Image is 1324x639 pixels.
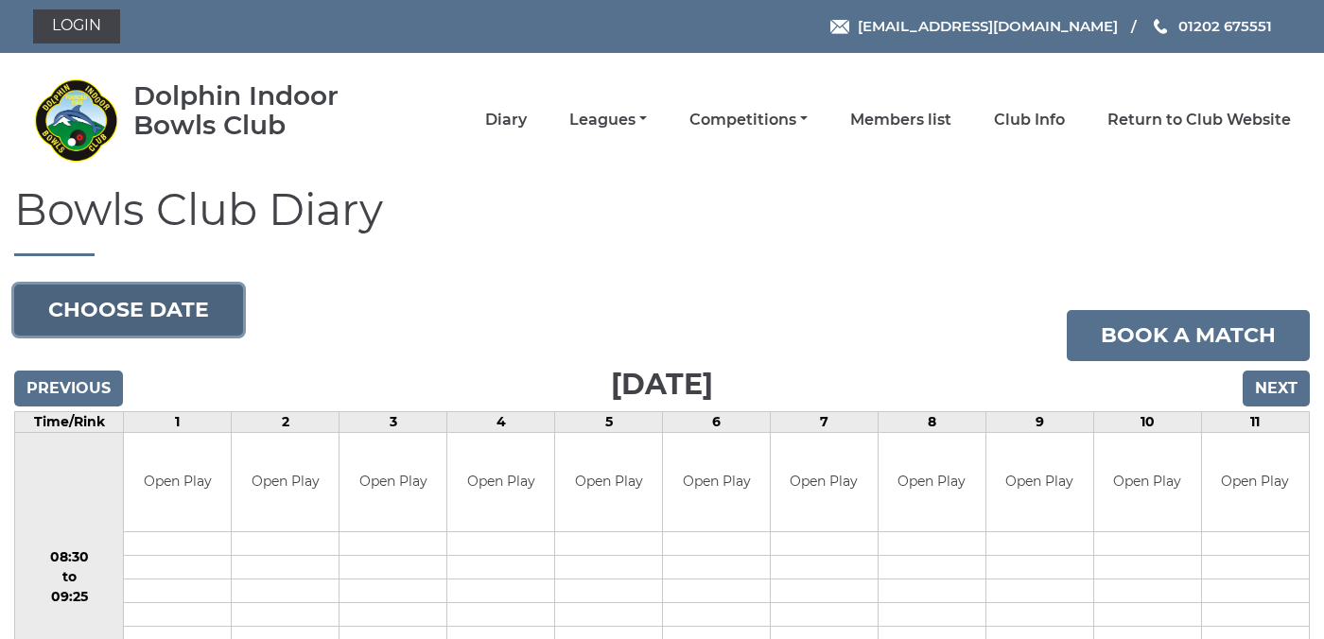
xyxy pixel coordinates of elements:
[850,110,951,130] a: Members list
[985,411,1093,432] td: 9
[340,433,446,532] td: Open Play
[232,433,339,532] td: Open Play
[1094,433,1201,532] td: Open Play
[555,433,662,532] td: Open Play
[994,110,1065,130] a: Club Info
[15,411,124,432] td: Time/Rink
[1151,15,1272,37] a: Phone us 01202 675551
[447,411,555,432] td: 4
[124,411,232,432] td: 1
[878,411,985,432] td: 8
[447,433,554,532] td: Open Play
[830,15,1118,37] a: Email [EMAIL_ADDRESS][DOMAIN_NAME]
[663,411,771,432] td: 6
[14,285,243,336] button: Choose date
[689,110,808,130] a: Competitions
[555,411,663,432] td: 5
[1202,433,1309,532] td: Open Play
[485,110,527,130] a: Diary
[33,9,120,43] a: Login
[1093,411,1201,432] td: 10
[124,433,231,532] td: Open Play
[33,78,118,163] img: Dolphin Indoor Bowls Club
[133,81,393,140] div: Dolphin Indoor Bowls Club
[1154,19,1167,34] img: Phone us
[771,411,879,432] td: 7
[830,20,849,34] img: Email
[569,110,647,130] a: Leagues
[663,433,770,532] td: Open Play
[879,433,985,532] td: Open Play
[986,433,1093,532] td: Open Play
[1243,371,1310,406] input: Next
[232,411,340,432] td: 2
[1178,17,1272,35] span: 01202 675551
[14,186,1310,256] h1: Bowls Club Diary
[1067,310,1310,361] a: Book a match
[1107,110,1291,130] a: Return to Club Website
[771,433,878,532] td: Open Play
[1201,411,1309,432] td: 11
[14,371,123,406] input: Previous
[340,411,447,432] td: 3
[858,17,1118,35] span: [EMAIL_ADDRESS][DOMAIN_NAME]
